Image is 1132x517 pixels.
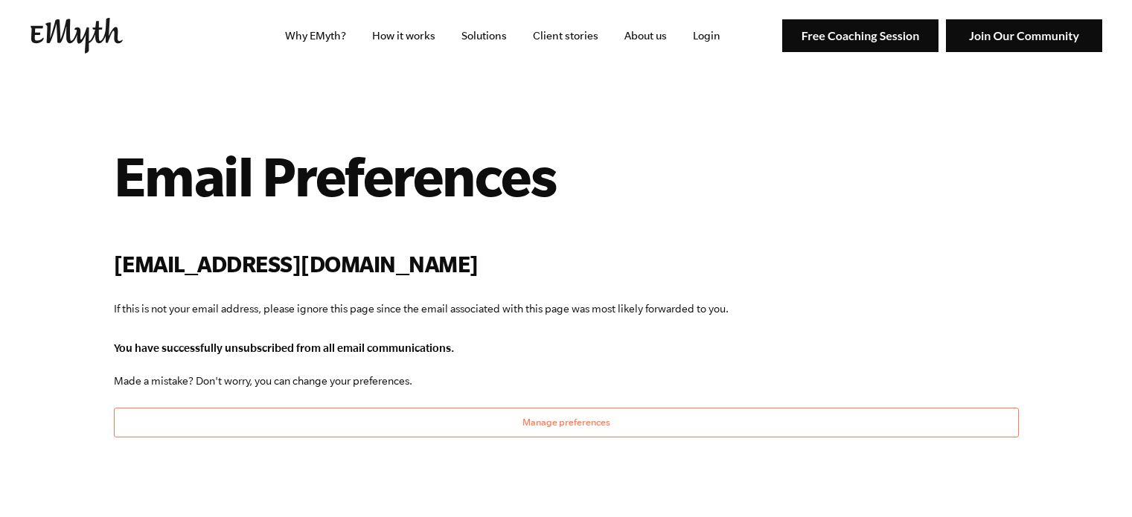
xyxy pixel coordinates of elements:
[114,341,1019,354] div: You have successfully unsubscribed from all email communications.
[114,300,1019,318] p: If this is not your email address, please ignore this page since the email associated with this p...
[114,372,1019,390] p: Made a mistake? Don't worry, you can change your preferences.
[114,408,1019,437] button: Manage preferences
[114,248,1019,280] h2: [EMAIL_ADDRESS][DOMAIN_NAME]
[782,19,938,53] img: Free Coaching Session
[31,18,123,54] img: EMyth
[114,143,1019,208] h1: Email Preferences
[946,19,1102,53] img: Join Our Community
